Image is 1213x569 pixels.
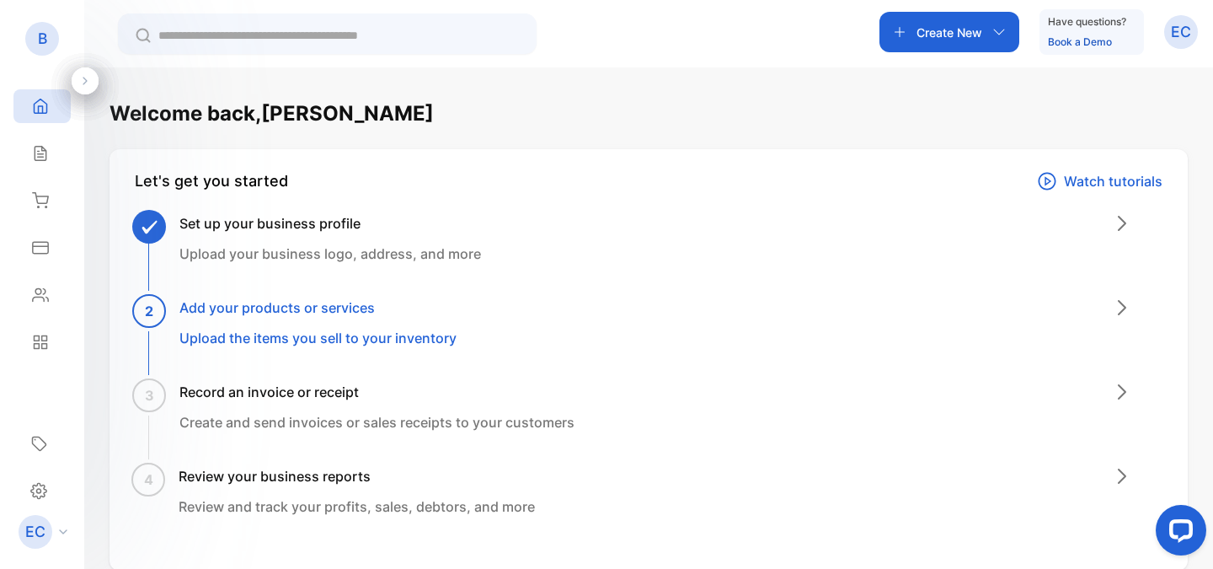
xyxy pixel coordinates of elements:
h1: Welcome back, [PERSON_NAME] [110,99,434,129]
a: Watch tutorials [1037,169,1162,193]
h3: Record an invoice or receipt [179,382,574,402]
span: 2 [145,301,153,321]
p: Upload your business logo, address, and more [179,244,481,264]
p: EC [1171,21,1191,43]
iframe: LiveChat chat widget [1142,498,1213,569]
h3: Review your business reports [179,466,535,486]
p: Create and send invoices or sales receipts to your customers [179,412,574,432]
p: Watch tutorials [1064,171,1162,191]
p: B [38,28,47,50]
div: Let's get you started [135,169,288,193]
h3: Add your products or services [179,298,457,318]
p: Have questions? [1048,13,1126,30]
p: Upload the items you sell to your inventory [179,328,457,348]
p: Review and track your profits, sales, debtors, and more [179,497,535,517]
span: 3 [145,385,154,405]
a: Book a Demo [1048,35,1112,48]
p: Create New [916,24,982,41]
h3: Set up your business profile [179,213,481,234]
p: EC [25,521,45,543]
button: EC [1164,12,1198,52]
button: Create New [879,12,1019,52]
span: 4 [144,470,153,490]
